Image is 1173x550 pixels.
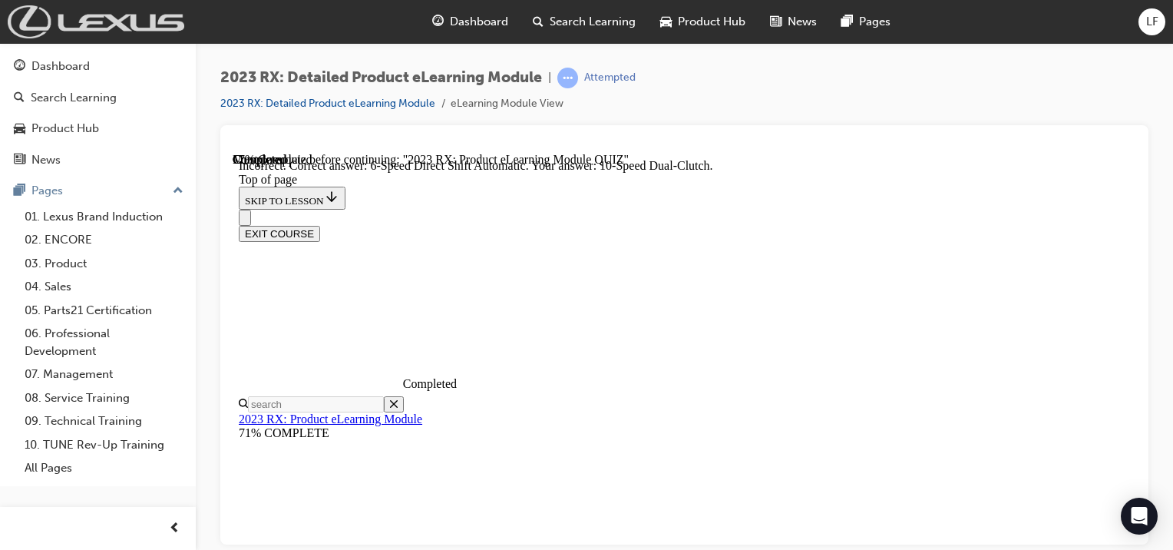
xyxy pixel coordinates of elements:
span: car-icon [14,122,25,136]
span: news-icon [770,12,781,31]
a: 03. Product [18,252,190,276]
span: LF [1146,13,1158,31]
div: 71% COMPLETE [6,273,897,287]
span: up-icon [173,181,183,201]
span: 2023 RX: Detailed Product eLearning Module [220,69,542,87]
a: 01. Lexus Brand Induction [18,205,190,229]
div: Open Intercom Messenger [1121,498,1158,535]
div: Incorrect. Correct answer: 6-Speed Direct Shift Automatic. Your answer: 10-Speed Dual-Clutch. [6,6,897,20]
button: DashboardSearch LearningProduct HubNews [6,49,190,177]
span: learningRecordVerb_ATTEMPT-icon [557,68,578,88]
span: Pages [859,13,890,31]
a: Dashboard [6,52,190,81]
div: Search Learning [31,89,117,107]
a: 10. TUNE Rev-Up Training [18,433,190,457]
span: search-icon [533,12,544,31]
button: SKIP TO LESSON [6,34,113,57]
div: Attempted [584,71,636,85]
img: Trak [8,5,184,38]
span: prev-icon [169,519,180,538]
a: pages-iconPages [829,6,903,38]
a: 07. Management [18,363,190,386]
a: 04. Sales [18,275,190,299]
span: Dashboard [450,13,508,31]
span: News [788,13,817,31]
div: Completed [170,224,193,238]
a: 08. Service Training [18,386,190,410]
button: Close search menu [151,244,171,260]
a: news-iconNews [758,6,829,38]
a: 2023 RX: Product eLearning Module [6,260,190,273]
a: News [6,146,190,174]
span: pages-icon [14,184,25,198]
div: Top of page [6,20,897,34]
a: 05. Parts21 Certification [18,299,190,323]
button: Close navigation menu [6,57,18,73]
button: Pages [6,177,190,205]
span: | [548,69,551,87]
span: guage-icon [432,12,444,31]
button: EXIT COURSE [6,73,88,89]
span: SKIP TO LESSON [12,42,107,54]
a: 2023 RX: Detailed Product eLearning Module [220,97,435,110]
span: guage-icon [14,60,25,74]
div: Pages [31,182,63,200]
input: Search [15,244,151,260]
span: Search Learning [550,13,636,31]
a: search-iconSearch Learning [520,6,648,38]
span: news-icon [14,154,25,167]
li: eLearning Module View [451,95,563,113]
a: All Pages [18,456,190,480]
div: News [31,151,61,169]
a: 06. Professional Development [18,322,190,363]
a: 02. ENCORE [18,228,190,252]
span: search-icon [14,91,25,105]
a: 09. Technical Training [18,409,190,433]
span: Product Hub [678,13,745,31]
span: pages-icon [841,12,853,31]
div: Product Hub [31,120,99,137]
a: Product Hub [6,114,190,143]
a: guage-iconDashboard [420,6,520,38]
span: car-icon [660,12,672,31]
a: car-iconProduct Hub [648,6,758,38]
div: Dashboard [31,58,90,75]
button: LF [1138,8,1165,35]
a: Search Learning [6,84,190,112]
